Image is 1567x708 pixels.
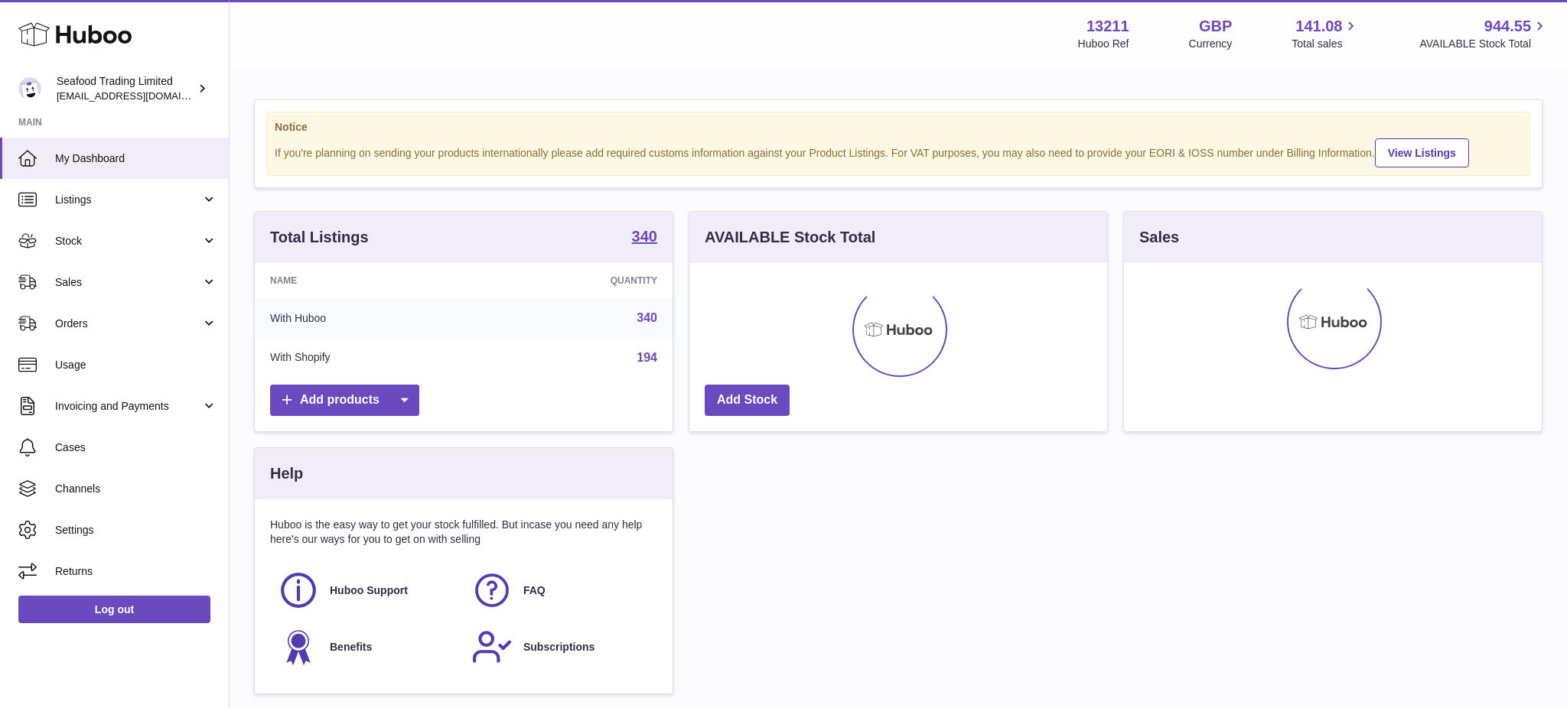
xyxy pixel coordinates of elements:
[57,74,194,103] div: Seafood Trading Limited
[55,234,201,248] span: Stock
[55,275,201,290] span: Sales
[1295,16,1342,37] span: 141.08
[18,77,41,100] img: internalAdmin-13211@internal.huboo.com
[55,358,217,372] span: Usage
[55,564,217,579] span: Returns
[330,583,408,598] span: Huboo Support
[1419,16,1549,51] a: 944.55 AVAILABLE Stock Total
[270,385,419,416] a: Add products
[471,570,650,611] a: FAQ
[705,385,790,416] a: Add Stock
[255,263,480,298] th: Name
[55,399,201,414] span: Invoicing and Payments
[55,151,217,166] span: My Dashboard
[55,317,201,331] span: Orders
[1484,16,1531,37] span: 944.55
[1375,138,1469,167] a: View Listings
[55,482,217,496] span: Channels
[270,463,303,484] h3: Help
[705,227,875,248] h3: AVAILABLE Stock Total
[480,263,673,298] th: Quantity
[18,596,210,623] a: Log out
[275,120,1522,135] strong: Notice
[1078,37,1129,51] div: Huboo Ref
[1292,37,1360,51] span: Total sales
[632,229,657,244] strong: 340
[1139,227,1179,248] h3: Sales
[1199,16,1232,37] strong: GBP
[255,338,480,378] td: With Shopify
[270,227,369,248] h3: Total Listings
[55,440,217,455] span: Cases
[57,89,225,102] span: [EMAIL_ADDRESS][DOMAIN_NAME]
[632,229,657,247] a: 340
[55,193,201,207] span: Listings
[278,626,456,667] a: Benefits
[255,298,480,338] td: With Huboo
[637,311,657,324] a: 340
[270,518,657,547] p: Huboo is the easy way to get your stock fulfilled. But incase you need any help here's our ways f...
[1086,16,1129,37] strong: 13211
[1189,37,1233,51] div: Currency
[471,626,650,667] a: Subscriptions
[275,136,1522,167] div: If you're planning on sending your products internationally please add required customs informati...
[637,351,657,364] a: 194
[55,523,217,537] span: Settings
[330,640,372,654] span: Benefits
[1419,37,1549,51] span: AVAILABLE Stock Total
[1292,16,1360,51] a: 141.08 Total sales
[278,570,456,611] a: Huboo Support
[523,640,595,654] span: Subscriptions
[523,583,546,598] span: FAQ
